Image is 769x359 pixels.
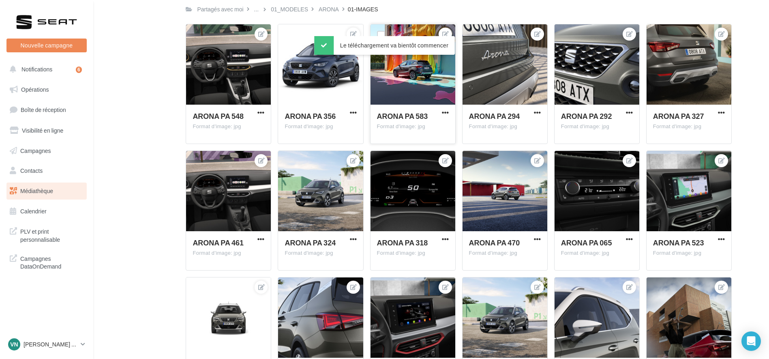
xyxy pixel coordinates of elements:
div: Format d'image: jpg [653,123,725,130]
span: Visibilité en ligne [22,127,63,134]
span: ARONA PA 327 [653,112,704,120]
div: 01-IMAGES [348,5,378,13]
span: Campagnes DataOnDemand [20,253,84,271]
div: Format d'image: jpg [469,123,541,130]
button: Notifications 6 [5,61,85,78]
span: ARONA PA 461 [193,238,244,247]
span: ARONA PA 292 [561,112,612,120]
span: Calendrier [20,208,47,215]
span: ARONA PA 548 [193,112,244,120]
div: Format d'image: jpg [377,249,449,257]
a: Boîte de réception [5,101,88,118]
span: ARONA PA 356 [285,112,336,120]
div: Format d'image: jpg [469,249,541,257]
a: VN [PERSON_NAME] [PERSON_NAME] [6,337,87,352]
a: Contacts [5,162,88,179]
div: Le téléchargement va bientôt commencer [314,36,455,55]
div: Open Intercom Messenger [741,331,761,351]
span: VN [10,340,18,348]
div: Format d'image: jpg [285,123,356,130]
div: Format d'image: jpg [193,249,264,257]
button: Nouvelle campagne [6,39,87,52]
a: Visibilité en ligne [5,122,88,139]
div: Format d'image: jpg [653,249,725,257]
a: Médiathèque [5,183,88,200]
div: ... [253,4,261,15]
span: PLV et print personnalisable [20,226,84,243]
div: Format d'image: jpg [377,123,449,130]
div: 01_MODELES [271,5,308,13]
div: Format d'image: jpg [193,123,264,130]
a: Opérations [5,81,88,98]
div: Format d'image: jpg [561,249,633,257]
a: PLV et print personnalisable [5,223,88,247]
div: Format d'image: jpg [285,249,356,257]
div: ARONA [319,5,339,13]
a: Calendrier [5,203,88,220]
div: Format d'image: jpg [561,123,633,130]
p: [PERSON_NAME] [PERSON_NAME] [24,340,77,348]
span: ARONA PA 324 [285,238,336,247]
span: Médiathèque [20,187,53,194]
span: ARONA PA 318 [377,238,428,247]
span: ARONA PA 583 [377,112,428,120]
span: ARONA PA 470 [469,238,520,247]
span: ARONA PA 523 [653,238,704,247]
a: Campagnes [5,142,88,159]
span: Campagnes [20,147,51,154]
div: 6 [76,67,82,73]
span: Contacts [20,167,43,174]
span: ARONA PA 065 [561,238,612,247]
a: Campagnes DataOnDemand [5,250,88,274]
span: Opérations [21,86,49,93]
div: Partagés avec moi [197,5,243,13]
span: Boîte de réception [21,106,66,113]
span: ARONA PA 294 [469,112,520,120]
span: Notifications [21,66,52,73]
